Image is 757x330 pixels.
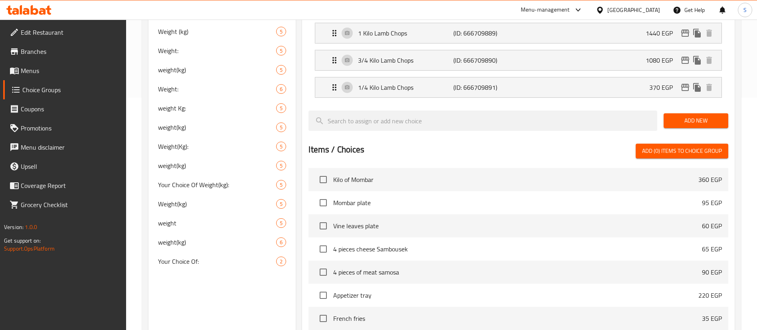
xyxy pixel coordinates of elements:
button: edit [679,27,691,39]
input: search [308,111,657,131]
span: 4 pieces cheese Sambousek [333,244,702,254]
a: Upsell [3,157,126,176]
span: Select choice [315,287,332,304]
span: 5 [277,143,286,150]
span: Add New [670,116,722,126]
span: French fries [333,314,702,323]
span: Coverage Report [21,181,120,190]
a: Promotions [3,119,126,138]
div: Expand [315,50,721,70]
li: Expand [308,47,728,74]
li: Expand [308,74,728,101]
button: delete [703,27,715,39]
div: Choices [276,199,286,209]
h2: Items / Choices [308,144,364,156]
button: edit [679,54,691,66]
span: Kilo of Mombar [333,175,698,184]
p: 370 EGP [649,83,679,92]
a: Coverage Report [3,176,126,195]
p: 220 EGP [698,290,722,300]
span: weight(kg) [158,65,276,75]
p: 95 EGP [702,198,722,207]
button: duplicate [691,54,703,66]
span: Menus [21,66,120,75]
div: Choices [276,218,286,228]
p: 1080 EGP [646,55,679,65]
div: Weight (kg)5 [148,22,296,41]
a: Menus [3,61,126,80]
div: Your Choice Of Weight(kg):5 [148,175,296,194]
span: Your Choice Of Weight(kg): [158,180,276,190]
div: Choices [276,84,286,94]
div: Choices [276,123,286,132]
button: duplicate [691,81,703,93]
p: (ID: 666709889) [453,28,517,38]
span: Weight(Kg): [158,142,276,151]
button: edit [679,81,691,93]
span: Coupons [21,104,120,114]
span: Select choice [315,171,332,188]
div: weight(kg)6 [148,233,296,252]
li: Expand [308,20,728,47]
a: Support.OpsPlatform [4,243,55,254]
div: Menu-management [521,5,570,15]
p: 360 EGP [698,175,722,184]
span: 5 [277,200,286,208]
div: Choices [276,257,286,266]
button: delete [703,54,715,66]
span: Edit Restaurant [21,28,120,37]
span: Grocery Checklist [21,200,120,209]
span: Weight: [158,84,276,94]
div: Choices [276,142,286,151]
p: 90 EGP [702,267,722,277]
p: 65 EGP [702,244,722,254]
div: Expand [315,23,721,43]
button: Add (0) items to choice group [636,144,728,158]
a: Grocery Checklist [3,195,126,214]
a: Branches [3,42,126,61]
span: 5 [277,162,286,170]
button: delete [703,81,715,93]
span: 1.0.0 [25,222,37,232]
div: Choices [276,46,286,55]
div: Your Choice Of:2 [148,252,296,271]
span: Your Choice Of: [158,257,276,266]
p: 1/4 Kilo Lamb Chops [358,83,453,92]
p: 60 EGP [702,221,722,231]
div: weight(kg)5 [148,60,296,79]
span: Vine leaves plate [333,221,702,231]
div: Weight(Kg):5 [148,137,296,156]
span: Menu disclaimer [21,142,120,152]
div: Weight:5 [148,41,296,60]
p: (ID: 666709890) [453,55,517,65]
div: Expand [315,77,721,97]
div: Choices [276,180,286,190]
span: weight Kg: [158,103,276,113]
span: Appetizer tray [333,290,698,300]
span: Branches [21,47,120,56]
span: Add (0) items to choice group [642,146,722,156]
span: Select choice [315,194,332,211]
span: weight [158,218,276,228]
span: 5 [277,47,286,55]
div: weight Kg:5 [148,99,296,118]
span: 6 [277,239,286,246]
span: 4 pieces of meat samosa [333,267,702,277]
p: 3/4 Kilo Lamb Chops [358,55,453,65]
span: Select choice [315,264,332,281]
div: [GEOGRAPHIC_DATA] [607,6,660,14]
span: Get support on: [4,235,41,246]
span: 5 [277,219,286,227]
span: Weight (kg) [158,27,276,36]
span: Version: [4,222,24,232]
span: 5 [277,124,286,131]
span: 5 [277,181,286,189]
a: Edit Restaurant [3,23,126,42]
a: Coupons [3,99,126,119]
div: Choices [276,161,286,170]
span: 5 [277,105,286,112]
span: 5 [277,28,286,36]
span: weight(kg) [158,161,276,170]
span: 2 [277,258,286,265]
a: Menu disclaimer [3,138,126,157]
